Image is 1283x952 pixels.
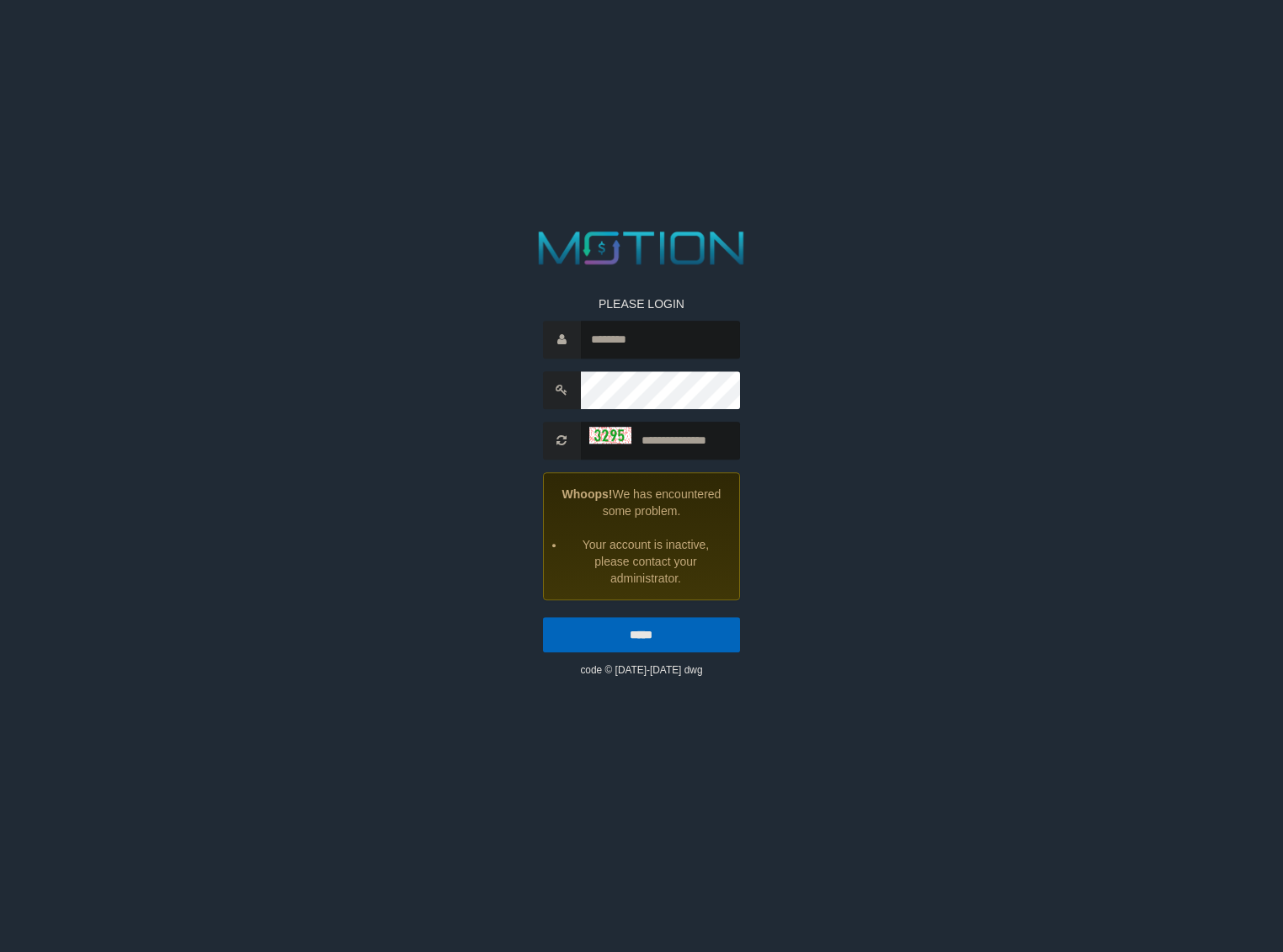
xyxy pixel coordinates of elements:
li: Your account is inactive, please contact your administrator. [565,536,727,587]
img: captcha [589,427,631,444]
p: PLEASE LOGIN [543,295,740,312]
small: code © [DATE]-[DATE] dwg [580,664,702,676]
div: We has encountered some problem. [543,472,740,600]
img: MOTION_logo.png [530,226,754,270]
strong: Whoops! [562,487,613,501]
